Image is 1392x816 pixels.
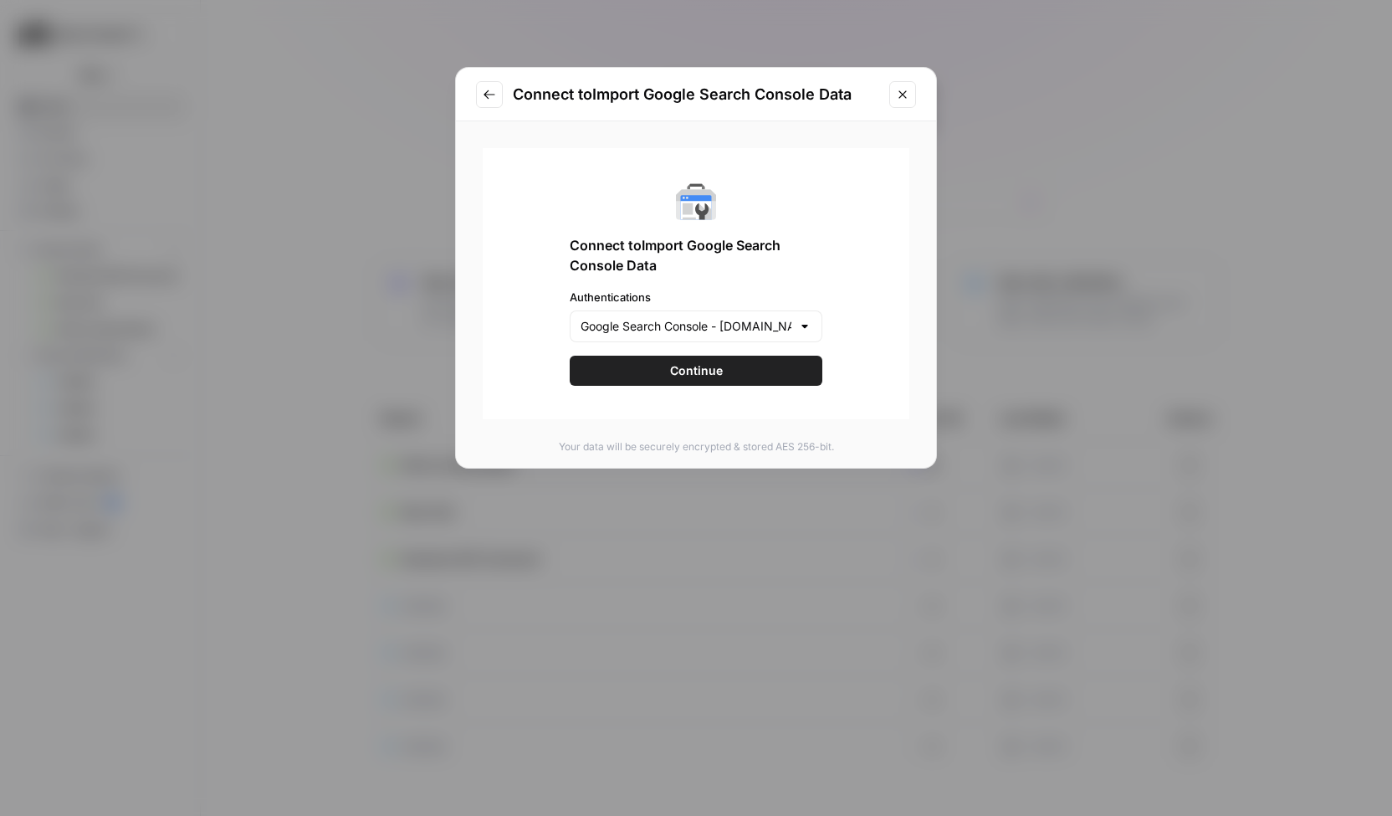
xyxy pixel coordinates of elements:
label: Authentications [570,289,822,305]
span: Continue [670,362,723,379]
button: Go to previous step [476,81,503,108]
input: Google Search Console - pipe.com [581,318,791,335]
button: Continue [570,356,822,386]
span: Connect to Import Google Search Console Data [570,235,822,275]
button: Close modal [889,81,916,108]
p: Your data will be securely encrypted & stored AES 256-bit. [483,439,909,454]
h2: Connect to Import Google Search Console Data [513,83,879,106]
